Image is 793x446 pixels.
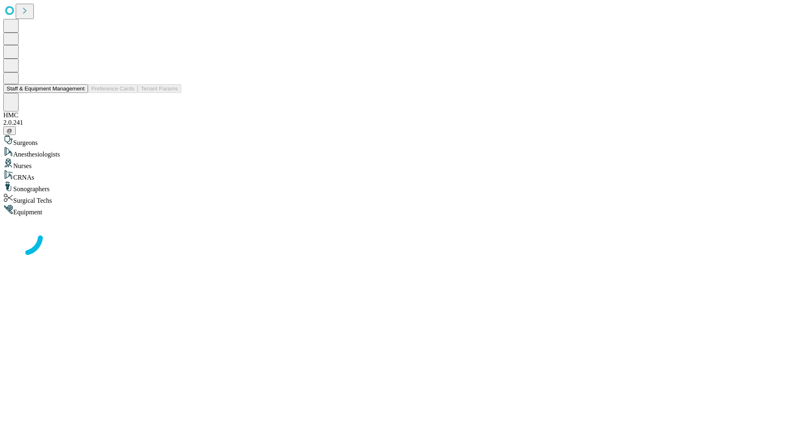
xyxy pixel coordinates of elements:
[3,181,790,193] div: Sonographers
[3,135,790,147] div: Surgeons
[3,193,790,204] div: Surgical Techs
[3,204,790,216] div: Equipment
[3,84,88,93] button: Staff & Equipment Management
[3,147,790,158] div: Anesthesiologists
[3,119,790,126] div: 2.0.241
[3,126,16,135] button: @
[3,170,790,181] div: CRNAs
[88,84,138,93] button: Preference Cards
[3,158,790,170] div: Nurses
[3,111,790,119] div: HMC
[7,128,12,134] span: @
[138,84,181,93] button: Tenant Params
